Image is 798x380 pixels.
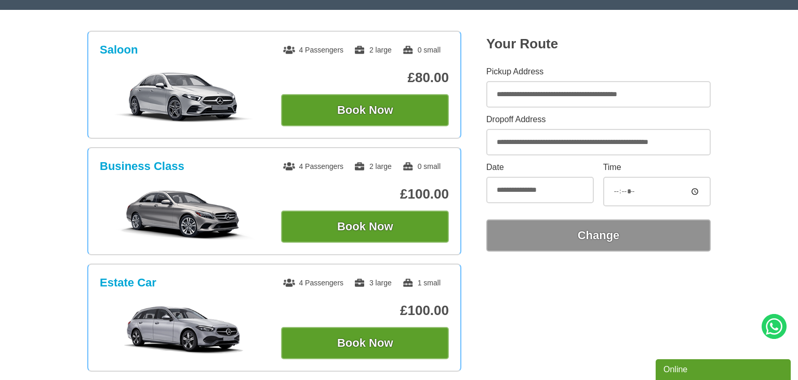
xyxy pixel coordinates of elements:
label: Dropoff Address [486,115,711,124]
h3: Saloon [100,43,138,57]
label: Date [486,163,594,172]
button: Change [486,219,711,252]
button: Book Now [281,94,449,126]
img: Estate Car [105,304,262,356]
span: 0 small [402,162,441,171]
img: Saloon [105,71,262,123]
img: Business Class [105,188,262,240]
span: 2 large [354,162,392,171]
p: £80.00 [281,70,449,86]
label: Pickup Address [486,68,711,76]
p: £100.00 [281,186,449,202]
span: 4 Passengers [283,162,343,171]
h3: Business Class [100,160,184,173]
span: 2 large [354,46,392,54]
h2: Your Route [486,36,711,52]
span: 4 Passengers [283,46,343,54]
iframe: chat widget [656,357,793,380]
p: £100.00 [281,303,449,319]
span: 1 small [402,279,441,287]
button: Book Now [281,211,449,243]
label: Time [603,163,711,172]
button: Book Now [281,327,449,359]
span: 3 large [354,279,392,287]
span: 4 Passengers [283,279,343,287]
span: 0 small [402,46,441,54]
h3: Estate Car [100,276,156,290]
